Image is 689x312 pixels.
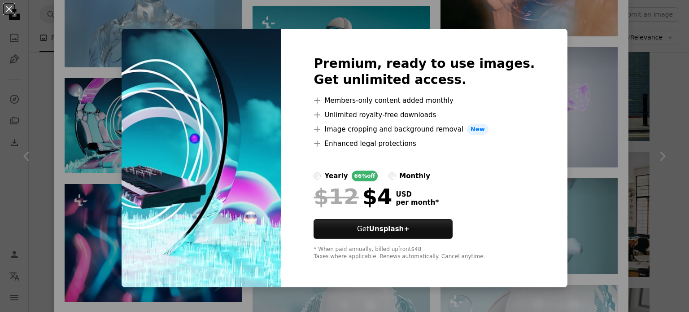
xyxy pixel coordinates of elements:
[369,225,410,233] strong: Unsplash+
[314,246,535,260] div: * When paid annually, billed upfront $48 Taxes where applicable. Renews automatically. Cancel any...
[314,185,358,208] span: $12
[399,171,430,181] div: monthly
[314,124,535,135] li: Image cropping and background removal
[396,190,439,198] span: USD
[314,219,453,239] button: GetUnsplash+
[324,171,348,181] div: yearly
[396,198,439,207] span: per month *
[314,95,535,106] li: Members-only content added monthly
[314,185,392,208] div: $4
[314,172,321,180] input: yearly66%off
[314,110,535,120] li: Unlimited royalty-free downloads
[314,56,535,88] h2: Premium, ready to use images. Get unlimited access.
[314,138,535,149] li: Enhanced legal protections
[467,124,488,135] span: New
[352,171,378,181] div: 66% off
[388,172,396,180] input: monthly
[122,29,281,287] img: premium_photo-1700165561548-30c179311115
